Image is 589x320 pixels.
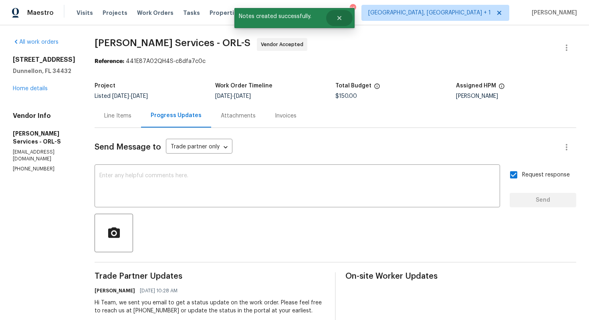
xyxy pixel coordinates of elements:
span: [DATE] [215,93,232,99]
h5: [PERSON_NAME] Services - ORL-S [13,130,75,146]
div: Line Items [104,112,131,120]
span: The hpm assigned to this work order. [498,83,505,93]
b: Reference: [95,59,124,64]
div: Invoices [275,112,297,120]
a: All work orders [13,39,58,45]
span: Request response [522,171,570,179]
span: Listed [95,93,148,99]
h4: Vendor Info [13,112,75,120]
span: Work Orders [137,9,173,17]
h5: Dunnellon, FL 34432 [13,67,75,75]
span: [DATE] [131,93,148,99]
div: Progress Updates [151,111,202,119]
span: - [112,93,148,99]
p: [EMAIL_ADDRESS][DOMAIN_NAME] [13,149,75,162]
span: On-site Worker Updates [345,272,576,280]
span: [DATE] [112,93,129,99]
h5: Work Order Timeline [215,83,272,89]
span: Visits [77,9,93,17]
h6: [PERSON_NAME] [95,287,135,295]
h2: [STREET_ADDRESS] [13,56,75,64]
span: [PERSON_NAME] [528,9,577,17]
div: [PERSON_NAME] [456,93,577,99]
span: [DATE] [234,93,251,99]
div: Hi Team, we sent you email to get a status update on the work order. Please feel free to reach us... [95,299,325,315]
button: Close [326,10,353,26]
span: [PERSON_NAME] Services - ORL-S [95,38,250,48]
a: Home details [13,86,48,91]
span: Vendor Accepted [261,41,307,49]
span: $150.00 [335,93,357,99]
span: [DATE] 10:28 AM [140,287,178,295]
h5: Assigned HPM [456,83,496,89]
span: Projects [103,9,127,17]
h5: Project [95,83,115,89]
p: [PHONE_NUMBER] [13,166,75,172]
div: 441E87A02QH4S-c8dfa7c0c [95,57,576,65]
div: Attachments [221,112,256,120]
span: Maestro [27,9,54,17]
span: [GEOGRAPHIC_DATA], [GEOGRAPHIC_DATA] + 1 [368,9,491,17]
span: Properties [210,9,241,17]
span: Tasks [183,10,200,16]
span: - [215,93,251,99]
span: The total cost of line items that have been proposed by Opendoor. This sum includes line items th... [374,83,380,93]
span: Trade Partner Updates [95,272,325,280]
span: Notes created successfully. [234,8,326,25]
span: Send Message to [95,143,161,151]
div: Trade partner only [166,141,232,154]
h5: Total Budget [335,83,371,89]
div: 25 [350,5,355,13]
